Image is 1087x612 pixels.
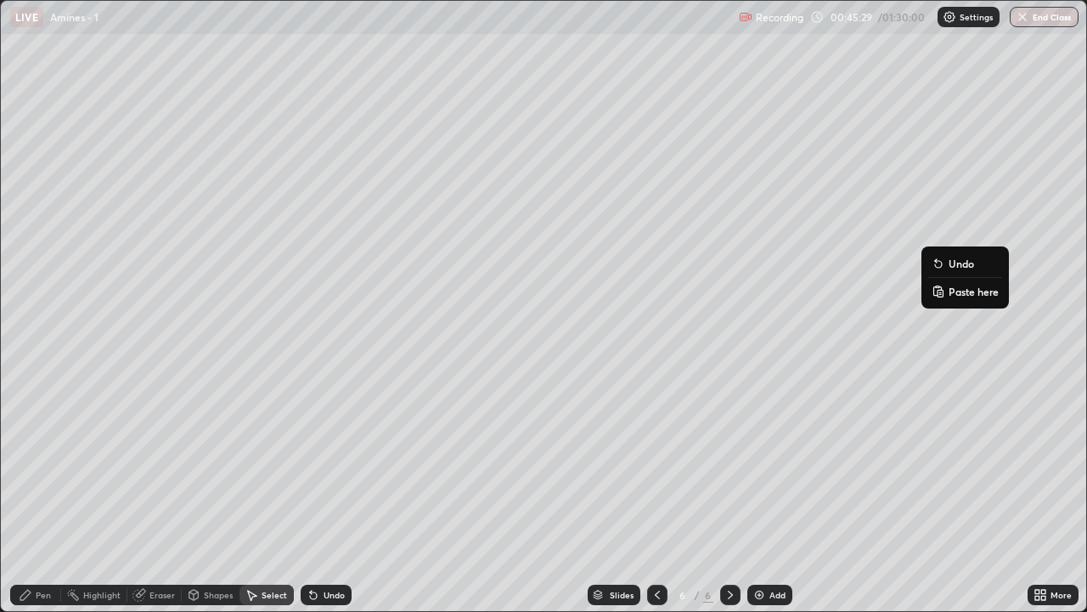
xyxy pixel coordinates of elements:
div: Add [769,591,786,599]
div: More [1050,591,1072,599]
p: Paste here [949,285,999,298]
img: class-settings-icons [943,10,956,24]
div: 6 [703,587,713,603]
div: / [695,590,700,600]
p: Amines - 1 [50,10,99,24]
div: Slides [610,591,634,599]
img: add-slide-button [752,588,766,602]
button: Paste here [928,281,1002,302]
button: Undo [928,253,1002,274]
div: 6 [674,590,691,600]
div: Highlight [83,591,121,599]
button: End Class [1010,7,1079,27]
div: Pen [36,591,51,599]
img: recording.375f2c34.svg [739,10,752,24]
p: Settings [960,13,993,21]
div: Undo [324,591,345,599]
div: Select [262,591,287,599]
img: end-class-cross [1016,10,1029,24]
p: Undo [949,257,974,270]
p: Recording [756,11,803,24]
div: Eraser [149,591,175,599]
p: LIVE [15,10,38,24]
div: Shapes [204,591,233,599]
